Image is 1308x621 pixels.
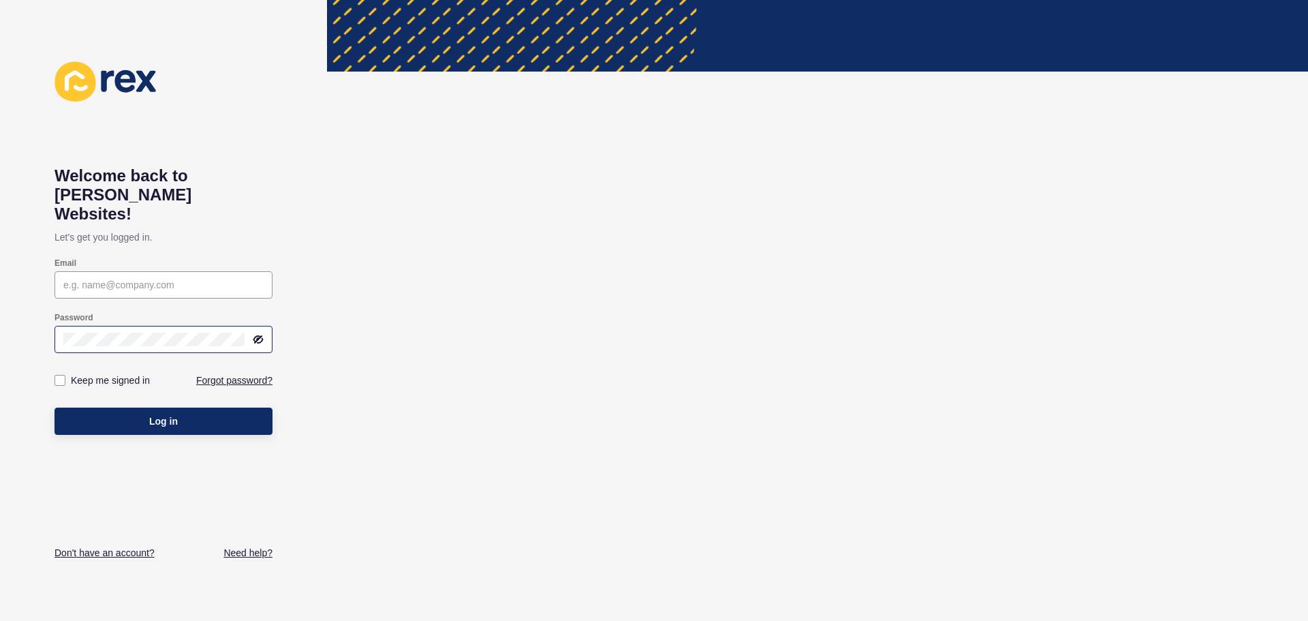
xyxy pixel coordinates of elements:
button: Log in [54,408,272,435]
a: Need help? [223,546,272,560]
label: Keep me signed in [71,374,150,387]
h1: Welcome back to [PERSON_NAME] Websites! [54,166,272,224]
a: Don't have an account? [54,546,155,560]
span: Log in [149,414,178,428]
p: Let's get you logged in. [54,224,272,251]
label: Email [54,258,76,269]
a: Forgot password? [196,374,272,387]
label: Password [54,312,93,323]
input: e.g. name@company.com [63,278,264,292]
